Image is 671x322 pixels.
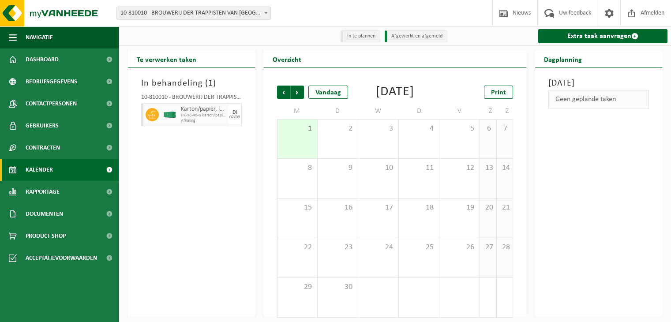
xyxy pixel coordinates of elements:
span: 10-810010 - BROUWERIJ DER TRAPPISTEN VAN WESTMALLE - WESTMALLE [116,7,271,20]
span: 14 [501,163,509,173]
span: Karton/papier, los (bedrijven) [181,106,226,113]
span: 20 [484,203,491,213]
span: Dashboard [26,49,59,71]
span: 18 [403,203,435,213]
span: HK-XC-40-G karton/papier, los (bedrijven) [181,113,226,118]
span: Rapportage [26,181,60,203]
td: W [358,103,399,119]
span: 25 [403,243,435,252]
span: 22 [282,243,313,252]
td: M [277,103,318,119]
a: Extra taak aanvragen [538,29,667,43]
span: Documenten [26,203,63,225]
div: 10-810010 - BROUWERIJ DER TRAPPISTEN VAN [GEOGRAPHIC_DATA] [141,94,242,103]
div: [DATE] [376,86,414,99]
span: Kalender [26,159,53,181]
span: 6 [484,124,491,134]
span: 13 [484,163,491,173]
h2: Overzicht [264,50,310,67]
td: Z [480,103,496,119]
span: 21 [501,203,509,213]
span: 9 [322,163,353,173]
li: Afgewerkt en afgemeld [385,30,447,42]
span: 27 [484,243,491,252]
span: 16 [322,203,353,213]
div: DI [232,110,237,115]
span: Afhaling [181,118,226,124]
span: 30 [322,282,353,292]
td: D [399,103,439,119]
span: 29 [282,282,313,292]
span: 11 [403,163,435,173]
span: 10-810010 - BROUWERIJ DER TRAPPISTEN VAN WESTMALLE - WESTMALLE [117,7,270,19]
span: 26 [444,243,475,252]
span: 3 [363,124,394,134]
a: Print [484,86,513,99]
span: 1 [208,79,213,88]
img: HK-XC-40-GN-00 [163,112,176,118]
h3: [DATE] [548,77,649,90]
h3: In behandeling ( ) [141,77,242,90]
td: D [318,103,358,119]
span: 28 [501,243,509,252]
div: Vandaag [308,86,348,99]
span: Acceptatievoorwaarden [26,247,97,269]
span: 12 [444,163,475,173]
span: 7 [501,124,509,134]
span: 23 [322,243,353,252]
span: 24 [363,243,394,252]
div: Geen geplande taken [548,90,649,109]
span: Navigatie [26,26,53,49]
span: 17 [363,203,394,213]
span: 1 [282,124,313,134]
span: Contactpersonen [26,93,77,115]
h2: Dagplanning [535,50,591,67]
span: 8 [282,163,313,173]
h2: Te verwerken taken [128,50,205,67]
span: 19 [444,203,475,213]
span: 15 [282,203,313,213]
li: In te plannen [341,30,380,42]
span: 2 [322,124,353,134]
span: Vorige [277,86,290,99]
span: 4 [403,124,435,134]
div: 02/09 [229,115,240,120]
span: 10 [363,163,394,173]
span: Print [491,89,506,96]
td: Z [497,103,514,119]
span: Bedrijfsgegevens [26,71,77,93]
span: Gebruikers [26,115,59,137]
span: 5 [444,124,475,134]
span: Contracten [26,137,60,159]
span: Volgende [291,86,304,99]
span: Product Shop [26,225,66,247]
td: V [439,103,480,119]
